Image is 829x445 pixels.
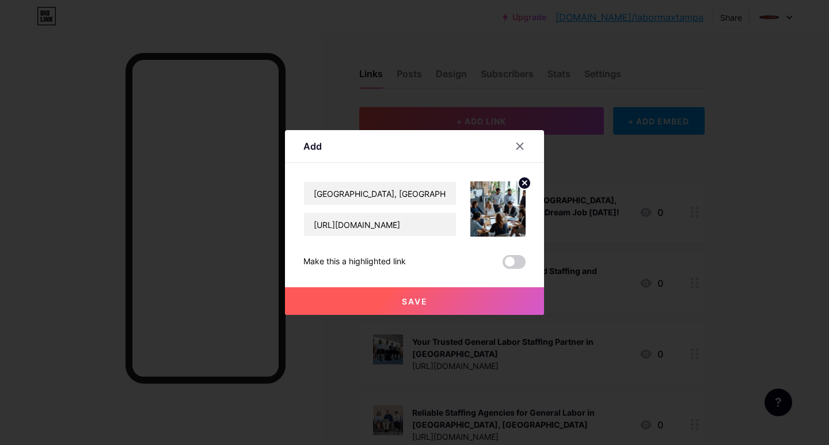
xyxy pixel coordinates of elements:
[303,255,406,269] div: Make this a highlighted link
[304,182,456,205] input: Title
[470,181,526,237] img: link_thumbnail
[402,296,428,306] span: Save
[285,287,544,315] button: Save
[304,213,456,236] input: URL
[303,139,322,153] div: Add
